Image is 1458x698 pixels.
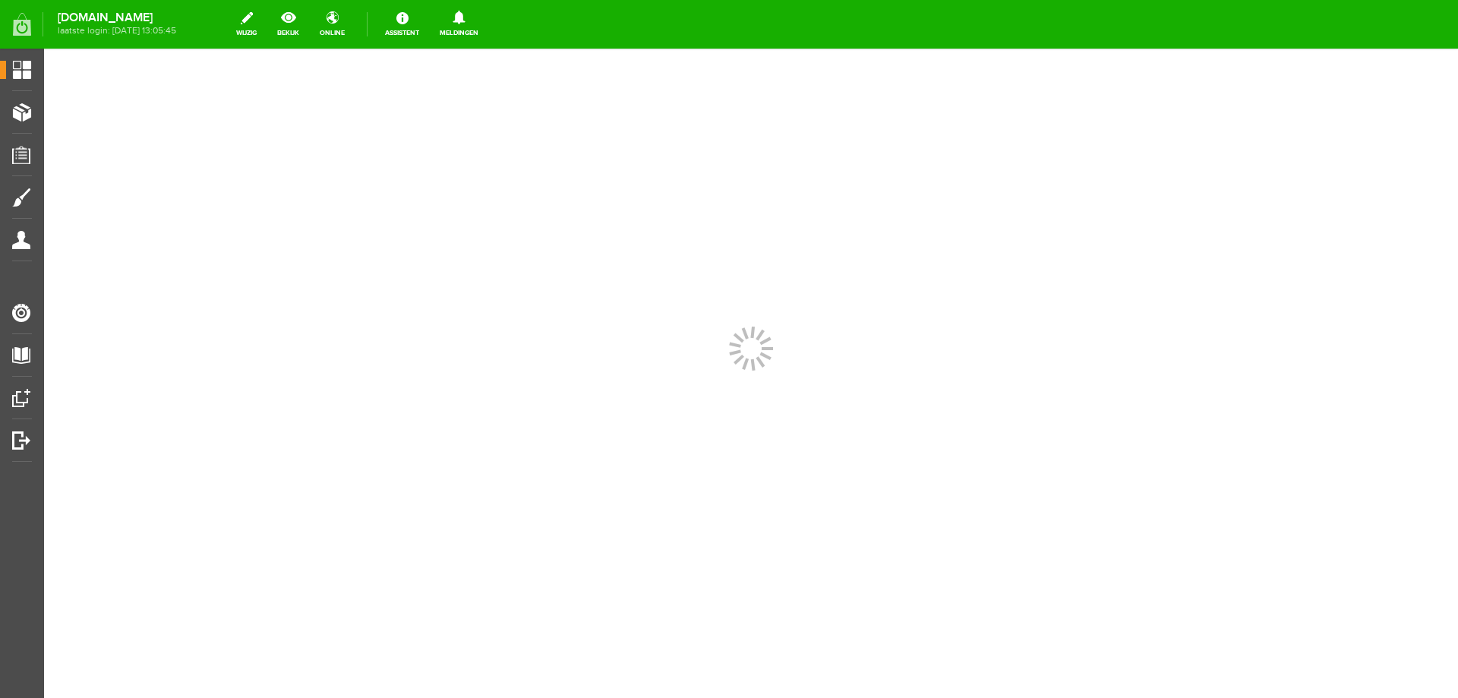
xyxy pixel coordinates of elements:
a: Meldingen [431,8,488,41]
a: wijzig [227,8,266,41]
span: laatste login: [DATE] 13:05:45 [58,27,176,35]
a: bekijk [268,8,308,41]
a: online [311,8,354,41]
strong: [DOMAIN_NAME] [58,14,176,22]
a: Assistent [376,8,428,41]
